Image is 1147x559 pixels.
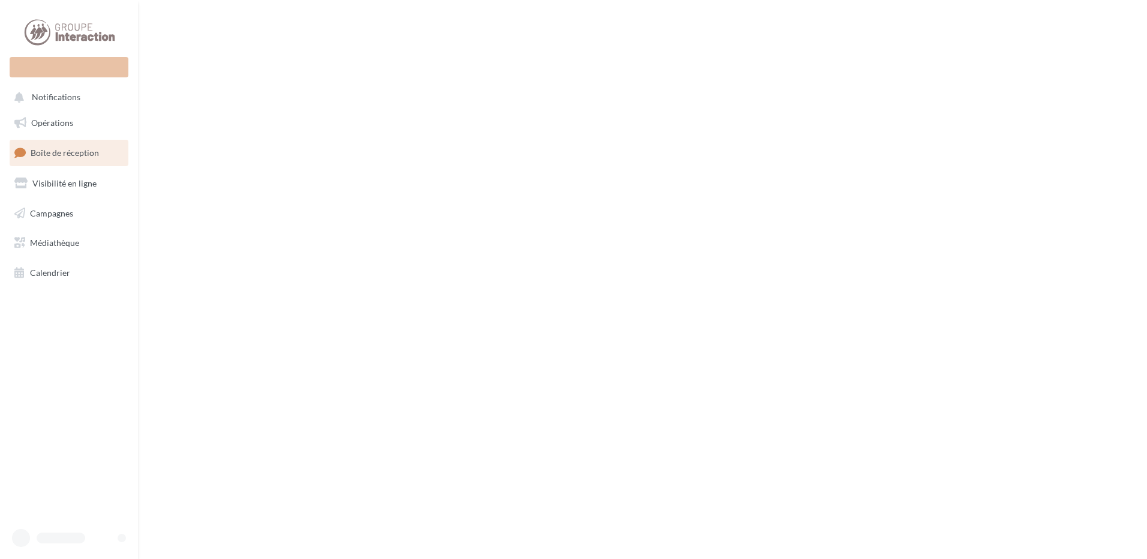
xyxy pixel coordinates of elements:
[31,148,99,158] span: Boîte de réception
[7,110,131,136] a: Opérations
[30,268,70,278] span: Calendrier
[30,208,73,218] span: Campagnes
[7,230,131,256] a: Médiathèque
[7,171,131,196] a: Visibilité en ligne
[10,57,128,77] div: Nouvelle campagne
[7,260,131,285] a: Calendrier
[7,201,131,226] a: Campagnes
[7,140,131,166] a: Boîte de réception
[30,238,79,248] span: Médiathèque
[32,92,80,103] span: Notifications
[31,118,73,128] span: Opérations
[32,178,97,188] span: Visibilité en ligne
